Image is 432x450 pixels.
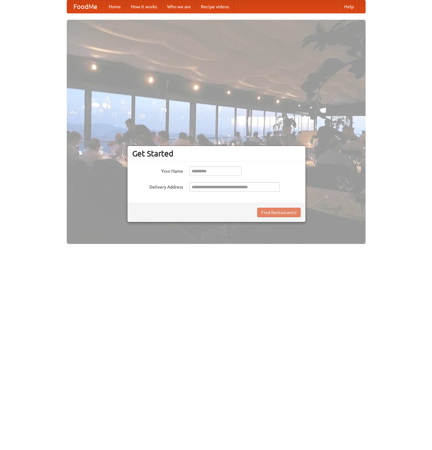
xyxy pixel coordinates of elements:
[132,149,301,158] h3: Get Started
[196,0,234,13] a: Recipe videos
[132,166,183,174] label: Your Name
[104,0,126,13] a: Home
[67,0,104,13] a: FoodMe
[162,0,196,13] a: Who we are
[339,0,359,13] a: Help
[126,0,162,13] a: How it works
[257,208,301,217] button: Find Restaurants!
[132,182,183,190] label: Delivery Address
